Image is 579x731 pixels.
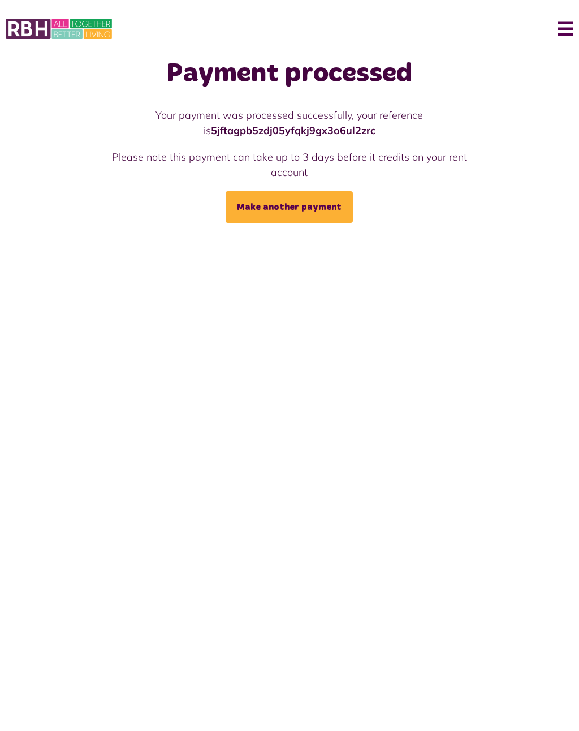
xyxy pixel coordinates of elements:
h1: Payment processed [93,58,486,91]
p: Please note this payment can take up to 3 days before it credits on your rent account [93,149,486,180]
img: MyRBH [6,17,112,41]
a: Make another payment [226,191,353,223]
strong: 5jftagpb5zdj05yfqkj9gx3o6ul2zrc [211,124,375,137]
p: Your payment was processed successfully, your reference is [93,107,486,138]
